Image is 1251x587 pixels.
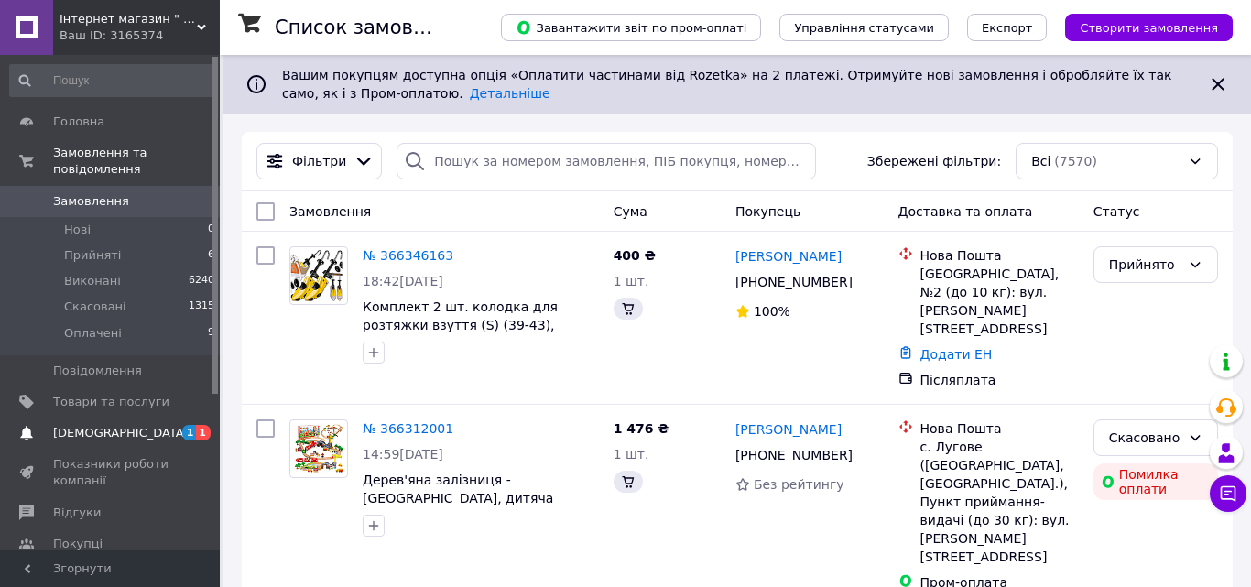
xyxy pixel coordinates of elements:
[292,152,346,170] span: Фільтри
[516,19,746,36] span: Завантажити звіт по пром-оплаті
[290,424,347,473] img: Фото товару
[290,250,347,301] img: Фото товару
[920,347,993,362] a: Додати ЕН
[735,204,800,219] span: Покупець
[1109,255,1180,275] div: Прийнято
[275,16,461,38] h1: Список замовлень
[189,273,214,289] span: 6240
[60,27,220,44] div: Ваш ID: 3165374
[1031,152,1050,170] span: Всі
[920,371,1079,389] div: Післяплата
[920,246,1079,265] div: Нова Пошта
[898,204,1033,219] span: Доставка та оплата
[754,304,790,319] span: 100%
[470,86,550,101] a: Детальніше
[64,273,121,289] span: Виконані
[196,425,211,440] span: 1
[64,325,122,342] span: Оплачені
[1210,475,1246,512] button: Чат з покупцем
[920,419,1079,438] div: Нова Пошта
[1054,154,1097,168] span: (7570)
[735,247,842,266] a: [PERSON_NAME]
[794,21,934,35] span: Управління статусами
[614,204,647,219] span: Cума
[282,68,1171,101] span: Вашим покупцям доступна опція «Оплатити частинами від Rozetka» на 2 платежі. Отримуйте нові замов...
[53,145,220,178] span: Замовлення та повідомлення
[735,420,842,439] a: [PERSON_NAME]
[614,447,649,462] span: 1 шт.
[289,204,371,219] span: Замовлення
[363,274,443,288] span: 18:42[DATE]
[208,325,214,342] span: 9
[53,456,169,489] span: Показники роботи компанії
[363,447,443,462] span: 14:59[DATE]
[53,363,142,379] span: Повідомлення
[732,442,856,468] div: [PHONE_NUMBER]
[732,269,856,295] div: [PHONE_NUMBER]
[1080,21,1218,35] span: Створити замовлення
[614,274,649,288] span: 1 шт.
[53,114,104,130] span: Головна
[920,265,1079,338] div: [GEOGRAPHIC_DATA], №2 (до 10 кг): вул. [PERSON_NAME][STREET_ADDRESS]
[289,419,348,478] a: Фото товару
[501,14,761,41] button: Завантажити звіт по пром-оплаті
[1093,463,1218,500] div: Помилка оплати
[208,222,214,238] span: 0
[64,222,91,238] span: Нові
[982,21,1033,35] span: Експорт
[53,193,129,210] span: Замовлення
[64,247,121,264] span: Прийняті
[363,473,564,560] a: Дерев'яна залізниця - [GEOGRAPHIC_DATA], дитяча дерев'яна дорога з [GEOGRAPHIC_DATA], потяг на ба...
[1093,204,1140,219] span: Статус
[920,438,1079,566] div: с. Лугове ([GEOGRAPHIC_DATA], [GEOGRAPHIC_DATA].), Пункт приймання-видачі (до 30 кг): вул. [PERSO...
[53,536,103,552] span: Покупці
[53,394,169,410] span: Товари та послуги
[182,425,197,440] span: 1
[363,299,576,369] a: Комплект 2 шт. колодка для розтяжки взуття (S) (39-43), колодка пластик для розтяжки взуття
[1047,19,1233,34] a: Створити замовлення
[64,299,126,315] span: Скасовані
[754,477,844,492] span: Без рейтингу
[867,152,1001,170] span: Збережені фільтри:
[289,246,348,305] a: Фото товару
[397,143,816,179] input: Пошук за номером замовлення, ПІБ покупця, номером телефону, Email, номером накладної
[53,505,101,521] span: Відгуки
[614,248,656,263] span: 400 ₴
[9,64,216,97] input: Пошук
[189,299,214,315] span: 1315
[1065,14,1233,41] button: Створити замовлення
[60,11,197,27] span: Інтернет магазин " Limarket "
[363,421,453,436] a: № 366312001
[967,14,1048,41] button: Експорт
[53,425,189,441] span: [DEMOGRAPHIC_DATA]
[363,248,453,263] a: № 366346163
[614,421,669,436] span: 1 476 ₴
[779,14,949,41] button: Управління статусами
[208,247,214,264] span: 6
[1109,428,1180,448] div: Скасовано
